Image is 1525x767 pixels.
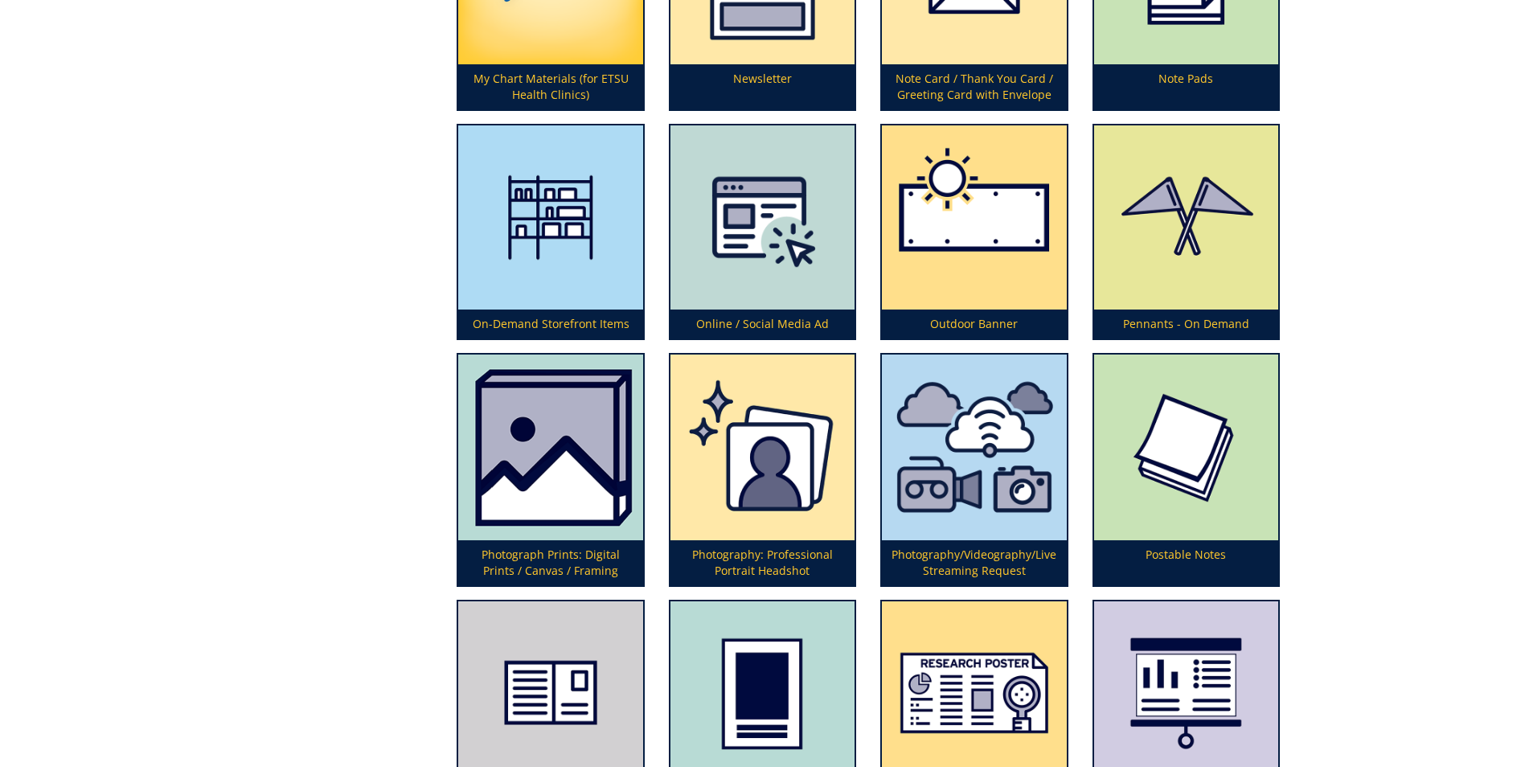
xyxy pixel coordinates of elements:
p: My Chart Materials (for ETSU Health Clinics) [458,64,642,109]
a: Online / Social Media Ad [670,125,855,338]
img: outdoor-banner-59a7475505b354.85346843.png [882,125,1066,310]
p: Pennants - On Demand [1094,310,1278,338]
img: pennants-5aba95804d0800.82641085.png [1094,125,1278,310]
p: Photography: Professional Portrait Headshot [670,540,855,585]
img: online-5fff4099133973.60612856.png [670,125,855,310]
p: Photography/Videography/Live Streaming Request [882,540,1066,585]
a: Photograph Prints: Digital Prints / Canvas / Framing [458,355,642,585]
img: storefront-59492794b37212.27878942.png [458,125,642,310]
p: Postable Notes [1094,540,1278,585]
a: Outdoor Banner [882,125,1066,338]
p: On-Demand Storefront Items [458,310,642,338]
p: Photograph Prints: Digital Prints / Canvas / Framing [458,540,642,585]
a: Photography/Videography/Live Streaming Request [882,355,1066,585]
a: Pennants - On Demand [1094,125,1278,338]
p: Newsletter [670,64,855,109]
p: Note Pads [1094,64,1278,109]
p: Online / Social Media Ad [670,310,855,338]
a: Photography: Professional Portrait Headshot [670,355,855,585]
img: post-it-note-5949284106b3d7.11248848.png [1094,355,1278,540]
p: Outdoor Banner [882,310,1066,338]
img: photo%20prints-64d43c229de446.43990330.png [458,355,642,540]
img: photography%20videography%20or%20live%20streaming-62c5f5a2188136.97296614.png [882,355,1066,540]
a: On-Demand Storefront Items [458,125,642,338]
p: Note Card / Thank You Card / Greeting Card with Envelope [882,64,1066,109]
img: professional%20headshot-673780894c71e3.55548584.png [670,355,855,540]
a: Postable Notes [1094,355,1278,585]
